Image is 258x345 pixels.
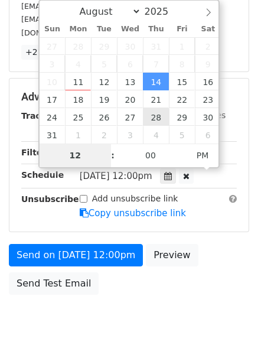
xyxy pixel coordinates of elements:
[195,25,221,33] span: Sat
[117,73,143,90] span: August 13, 2025
[195,37,221,55] span: August 2, 2025
[65,55,91,73] span: August 4, 2025
[169,55,195,73] span: August 8, 2025
[40,108,66,126] span: August 24, 2025
[169,37,195,55] span: August 1, 2025
[9,244,143,266] a: Send on [DATE] 12:00pm
[187,144,219,167] span: Click to toggle
[91,126,117,144] span: September 2, 2025
[115,144,187,167] input: Minute
[117,108,143,126] span: August 27, 2025
[117,55,143,73] span: August 6, 2025
[40,37,66,55] span: July 27, 2025
[21,2,153,11] small: [EMAIL_ADDRESS][DOMAIN_NAME]
[40,25,66,33] span: Sun
[40,126,66,144] span: August 31, 2025
[117,25,143,33] span: Wed
[117,37,143,55] span: July 30, 2025
[21,90,237,103] h5: Advanced
[143,126,169,144] span: September 4, 2025
[65,25,91,33] span: Mon
[65,126,91,144] span: September 1, 2025
[65,37,91,55] span: July 28, 2025
[21,111,61,121] strong: Tracking
[195,73,221,90] span: August 16, 2025
[143,108,169,126] span: August 28, 2025
[80,171,152,181] span: [DATE] 12:00pm
[80,208,186,219] a: Copy unsubscribe link
[141,6,184,17] input: Year
[65,90,91,108] span: August 18, 2025
[92,193,178,205] label: Add unsubscribe link
[143,55,169,73] span: August 7, 2025
[21,148,51,157] strong: Filters
[65,73,91,90] span: August 11, 2025
[169,126,195,144] span: September 5, 2025
[91,108,117,126] span: August 26, 2025
[40,73,66,90] span: August 10, 2025
[21,45,71,60] a: +27 more
[143,37,169,55] span: July 31, 2025
[111,144,115,167] span: :
[40,144,112,167] input: Hour
[143,73,169,90] span: August 14, 2025
[91,55,117,73] span: August 5, 2025
[91,90,117,108] span: August 19, 2025
[21,170,64,180] strong: Schedule
[91,25,117,33] span: Tue
[91,37,117,55] span: July 29, 2025
[21,194,79,204] strong: Unsubscribe
[195,90,221,108] span: August 23, 2025
[146,244,198,266] a: Preview
[117,90,143,108] span: August 20, 2025
[143,25,169,33] span: Thu
[143,90,169,108] span: August 21, 2025
[199,288,258,345] iframe: Chat Widget
[195,108,221,126] span: August 30, 2025
[40,90,66,108] span: August 17, 2025
[117,126,143,144] span: September 3, 2025
[195,55,221,73] span: August 9, 2025
[40,55,66,73] span: August 3, 2025
[21,15,153,24] small: [EMAIL_ADDRESS][DOMAIN_NAME]
[169,73,195,90] span: August 15, 2025
[65,108,91,126] span: August 25, 2025
[9,272,99,295] a: Send Test Email
[169,90,195,108] span: August 22, 2025
[169,108,195,126] span: August 29, 2025
[195,126,221,144] span: September 6, 2025
[91,73,117,90] span: August 12, 2025
[21,28,215,37] small: [DOMAIN_NAME][EMAIL_ADDRESS][DOMAIN_NAME]
[169,25,195,33] span: Fri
